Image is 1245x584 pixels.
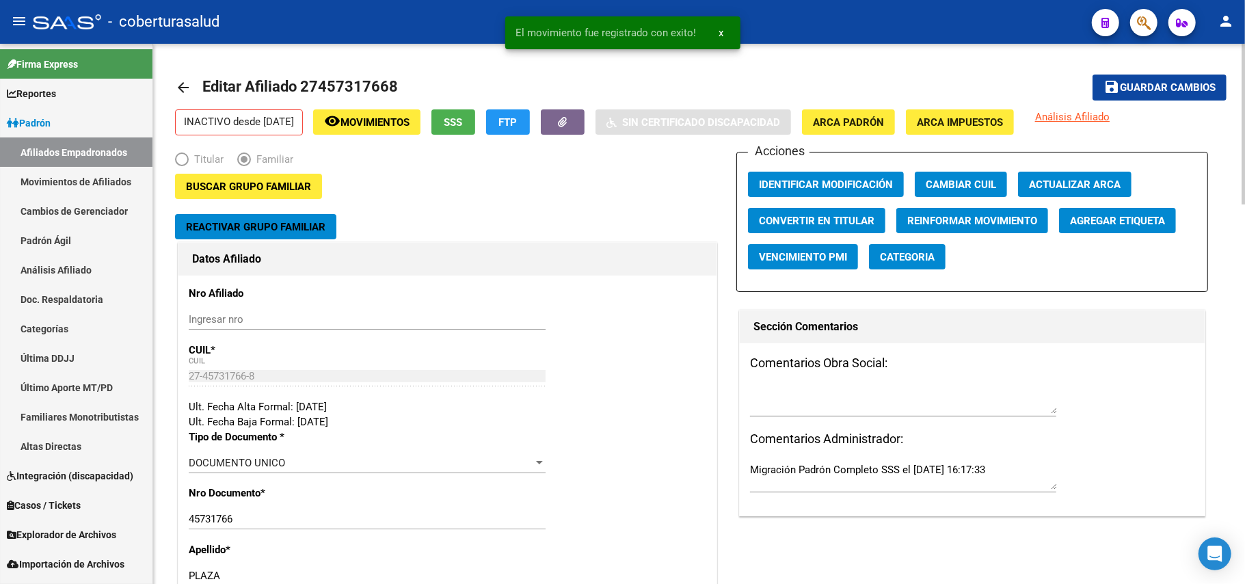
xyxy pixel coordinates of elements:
span: Padrón [7,116,51,131]
button: Vencimiento PMI [748,244,858,269]
span: Firma Express [7,57,78,72]
div: Ult. Fecha Alta Formal: [DATE] [189,399,706,414]
span: Editar Afiliado 27457317668 [202,78,398,95]
button: Categoria [869,244,946,269]
span: Sin Certificado Discapacidad [622,116,780,129]
button: Reinformar Movimiento [896,208,1048,233]
h1: Datos Afiliado [192,248,703,270]
span: Cambiar CUIL [926,178,996,191]
p: Tipo de Documento * [189,429,344,444]
button: Identificar Modificación [748,172,904,197]
span: Reactivar Grupo Familiar [186,221,325,233]
span: - coberturasalud [108,7,219,37]
span: Importación de Archivos [7,557,124,572]
span: Análisis Afiliado [1035,111,1110,123]
span: Titular [189,152,224,167]
button: Buscar Grupo Familiar [175,174,322,199]
span: Buscar Grupo Familiar [186,181,311,193]
button: Sin Certificado Discapacidad [595,109,791,135]
span: DOCUMENTO UNICO [189,457,285,469]
span: Identificar Modificación [759,178,893,191]
button: Reactivar Grupo Familiar [175,214,336,239]
span: Reinformar Movimiento [907,215,1037,227]
span: Casos / Tickets [7,498,81,513]
button: Cambiar CUIL [915,172,1007,197]
span: Guardar cambios [1120,82,1216,94]
span: Categoria [880,251,935,263]
button: Movimientos [313,109,420,135]
span: Actualizar ARCA [1029,178,1121,191]
mat-icon: menu [11,13,27,29]
mat-radio-group: Elija una opción [175,156,307,168]
div: Ult. Fecha Baja Formal: [DATE] [189,414,706,429]
span: x [719,27,724,39]
button: Convertir en Titular [748,208,885,233]
h3: Acciones [748,142,809,161]
mat-icon: save [1103,79,1120,95]
span: El movimiento fue registrado con exito! [516,26,697,40]
button: ARCA Impuestos [906,109,1014,135]
span: ARCA Impuestos [917,116,1003,129]
h3: Comentarios Administrador: [750,429,1194,449]
div: Open Intercom Messenger [1199,537,1231,570]
button: Actualizar ARCA [1018,172,1132,197]
span: Vencimiento PMI [759,251,847,263]
span: Familiar [251,152,293,167]
button: x [708,21,735,45]
span: Explorador de Archivos [7,527,116,542]
button: SSS [431,109,475,135]
button: Agregar Etiqueta [1059,208,1176,233]
mat-icon: arrow_back [175,79,191,96]
span: Integración (discapacidad) [7,468,133,483]
button: ARCA Padrón [802,109,895,135]
p: Nro Afiliado [189,286,344,301]
button: FTP [486,109,530,135]
span: Convertir en Titular [759,215,874,227]
span: Reportes [7,86,56,101]
mat-icon: remove_red_eye [324,113,340,129]
span: Agregar Etiqueta [1070,215,1165,227]
span: FTP [499,116,518,129]
mat-icon: person [1218,13,1234,29]
p: Nro Documento [189,486,344,501]
button: Guardar cambios [1093,75,1227,100]
p: INACTIVO desde [DATE] [175,109,303,135]
span: Movimientos [340,116,410,129]
p: CUIL [189,343,344,358]
span: SSS [444,116,463,129]
span: ARCA Padrón [813,116,884,129]
h3: Comentarios Obra Social: [750,354,1194,373]
h1: Sección Comentarios [753,316,1191,338]
p: Apellido [189,542,344,557]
